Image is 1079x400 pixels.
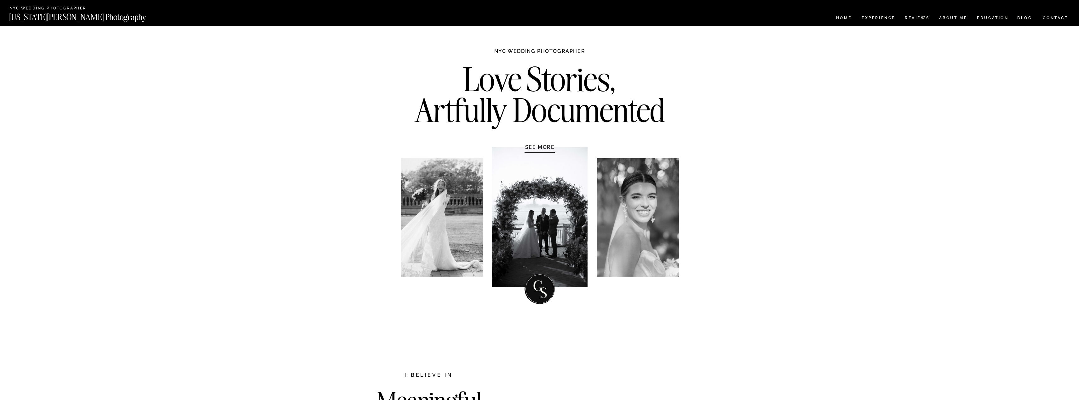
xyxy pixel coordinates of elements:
[939,16,967,21] a: ABOUT ME
[372,371,486,380] h2: I believe in
[481,48,599,60] h1: NYC WEDDING PHOTOGRAPHER
[905,16,928,21] a: REVIEWS
[835,16,853,21] a: HOME
[1042,14,1069,21] a: CONTACT
[510,144,570,150] a: SEE MORE
[9,13,167,18] a: [US_STATE][PERSON_NAME] Photography
[862,16,895,21] a: Experience
[408,64,672,130] h2: Love Stories, Artfully Documented
[976,16,1009,21] a: EDUCATION
[9,6,104,11] a: NYC Wedding Photographer
[1017,16,1032,21] a: BLOG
